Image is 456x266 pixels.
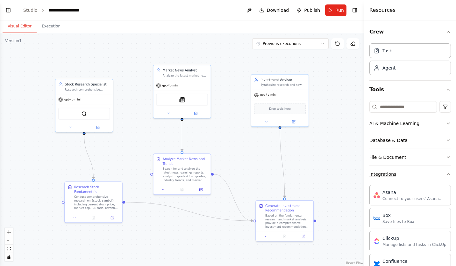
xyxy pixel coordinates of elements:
span: Previous executions [263,41,301,46]
div: Task [382,48,392,54]
div: Analyze Market News and Trends [163,157,208,166]
g: Edge from a62db872-eb83-4248-80c5-199a031f3314 to e1064e4a-7fba-4eb9-8f37-8b77d7ef7269 [180,121,184,151]
button: No output available [275,233,295,239]
button: Execution [37,20,66,33]
span: Run [335,7,344,13]
div: React Flow controls [5,228,13,261]
button: Open in side panel [182,111,209,116]
div: Box [382,212,414,218]
div: Version 1 [5,38,22,43]
g: Edge from 1db67675-66e9-4aa2-9db2-d4512be3ccc6 to ed25d091-e939-46fb-bd57-9b4d1e2a7653 [278,129,287,197]
button: zoom in [5,228,13,236]
div: Research comprehensive information about {stock_symbol} including company fundamentals, financial... [65,88,110,92]
div: Based on the fundamental research and market analysis, provide a comprehensive investment recomme... [265,214,310,229]
div: Database & Data [369,137,408,144]
a: React Flow attribution [346,261,363,265]
button: fit view [5,245,13,253]
button: Download [257,4,292,16]
button: Crew [369,23,451,41]
img: Box [374,215,380,221]
span: gpt-4o-mini [162,84,178,87]
span: Drop tools here [269,106,291,111]
g: Edge from e1064e4a-7fba-4eb9-8f37-8b77d7ef7269 to ed25d091-e939-46fb-bd57-9b4d1e2a7653 [214,172,253,223]
div: Search for and analyze the latest news, earnings reports, analyst upgrades/downgrades, industry t... [163,167,208,182]
div: Research Stock FundamentalsConduct comprehensive research on {stock_symbol} including current sto... [64,181,123,223]
button: Previous executions [252,38,329,49]
button: toggle interactivity [5,253,13,261]
div: Save files to Box [382,219,414,224]
img: SerperDevTool [81,111,87,117]
div: Investment AdvisorSynthesize research and news analysis to provide a comprehensive investment rec... [251,74,309,127]
button: Visual Editor [3,20,37,33]
button: Database & Data [369,132,451,149]
button: No output available [172,187,192,193]
div: File & Document [369,154,406,160]
div: Conduct comprehensive research on {stock_symbol} including current stock price, market cap, P/E r... [74,195,119,210]
div: Investment Advisor [260,78,306,82]
nav: breadcrumb [23,7,92,13]
span: gpt-4o-mini [260,93,276,97]
div: Agent [382,65,395,71]
button: No output available [83,215,103,221]
div: Generate Investment Recommendation [265,203,310,213]
div: Integrations [369,171,396,177]
button: Run [325,4,346,16]
img: Asana [374,192,380,198]
button: Open in side panel [104,215,120,221]
span: Download [267,7,289,13]
button: File & Document [369,149,451,166]
button: Integrations [369,166,451,182]
button: Open in side panel [85,124,111,130]
button: Show left sidebar [4,6,13,15]
div: Generate Investment RecommendationBased on the fundamental research and market analysis, provide ... [255,200,314,242]
button: Open in side panel [296,233,311,239]
div: ClickUp [382,235,446,241]
button: Publish [294,4,323,16]
button: AI & Machine Learning [369,115,451,132]
div: AI & Machine Learning [369,120,419,127]
div: Market News Analyst [163,68,208,73]
g: Edge from 2848491d-341c-4634-8897-2cfa67e28614 to ff080192-62f8-4c57-bbed-d9d3e9f6ff6e [82,135,96,179]
button: Open in side panel [193,187,209,193]
span: Publish [304,7,320,13]
a: Studio [23,8,38,13]
span: gpt-4o-mini [64,98,81,101]
button: zoom out [5,236,13,245]
div: Manage lists and tasks in ClickUp [382,242,446,247]
div: Analyze the latest market news, earnings reports, and industry trends affecting {stock_symbol} to... [163,74,208,78]
div: Research Stock Fundamentals [74,185,119,194]
div: Confluence [382,258,446,264]
div: Connect to your users’ Asana accounts [382,196,447,201]
div: Crew [369,41,451,80]
div: Stock Research Specialist [65,82,110,87]
g: Edge from ff080192-62f8-4c57-bbed-d9d3e9f6ff6e to ed25d091-e939-46fb-bd57-9b4d1e2a7653 [125,200,253,223]
img: SerplyNewsSearchTool [179,97,185,103]
div: Analyze Market News and TrendsSearch for and analyze the latest news, earnings reports, analyst u... [153,153,211,195]
button: Hide right sidebar [350,6,359,15]
div: Asana [382,189,447,196]
div: Synthesize research and news analysis to provide a comprehensive investment recommendation for {s... [260,83,306,87]
button: Open in side panel [281,119,307,125]
div: Stock Research SpecialistResearch comprehensive information about {stock_symbol} including compan... [55,79,113,132]
h4: Resources [369,6,395,14]
div: Market News AnalystAnalyze the latest market news, earnings reports, and industry trends affectin... [153,65,211,118]
img: ClickUp [374,238,380,244]
button: Tools [369,81,451,99]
